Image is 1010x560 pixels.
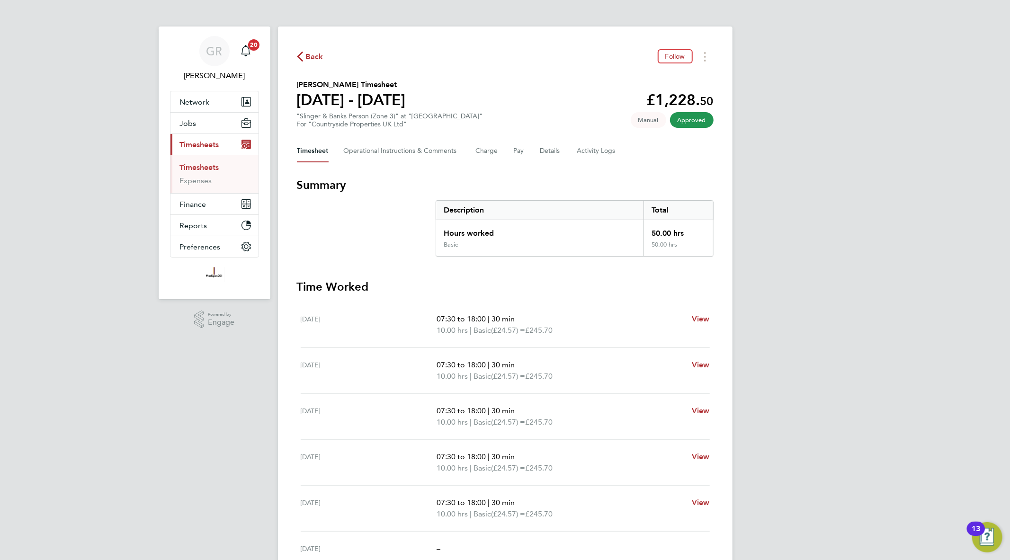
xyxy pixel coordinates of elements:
a: 20 [236,36,255,66]
span: 30 min [492,360,515,369]
span: This timesheet has been approved. [670,112,714,128]
span: Engage [208,319,234,327]
span: View [692,498,710,507]
span: Basic [474,462,491,474]
span: View [692,406,710,415]
button: Operational Instructions & Comments [344,140,461,162]
a: View [692,359,710,371]
div: 50.00 hrs [644,241,713,256]
h2: [PERSON_NAME] Timesheet [297,79,406,90]
a: Powered byEngage [194,311,234,329]
span: | [488,498,490,507]
span: 10.00 hrs [437,463,468,472]
span: Basic [474,371,491,382]
a: View [692,451,710,462]
h1: [DATE] - [DATE] [297,90,406,109]
button: Charge [476,140,499,162]
span: (£24.57) = [491,418,525,427]
h3: Time Worked [297,279,714,294]
span: | [470,418,472,427]
span: £245.70 [525,326,553,335]
span: Goncalo Rodrigues [170,70,259,81]
button: Pay [514,140,525,162]
span: 07:30 to 18:00 [437,498,486,507]
span: £245.70 [525,463,553,472]
a: View [692,497,710,508]
a: View [692,313,710,325]
span: View [692,452,710,461]
button: Preferences [170,236,259,257]
app-decimal: £1,228. [647,91,714,109]
a: Timesheets [180,163,219,172]
div: Description [436,201,644,220]
span: £245.70 [525,509,553,518]
button: Reports [170,215,259,236]
span: 30 min [492,314,515,323]
span: This timesheet was manually created. [631,112,666,128]
div: Timesheets [170,155,259,193]
span: View [692,314,710,323]
span: 30 min [492,406,515,415]
span: Basic [474,508,491,520]
span: 07:30 to 18:00 [437,452,486,461]
a: Expenses [180,176,212,185]
button: Activity Logs [577,140,617,162]
button: Finance [170,194,259,214]
span: Basic [474,417,491,428]
div: Total [644,201,713,220]
span: 20 [248,39,259,51]
span: GR [206,45,223,57]
nav: Main navigation [159,27,270,299]
div: 50.00 hrs [644,220,713,241]
span: | [470,326,472,335]
button: Timesheet [297,140,329,162]
span: Reports [180,221,207,230]
div: Summary [436,200,714,257]
div: [DATE] [301,313,437,336]
span: 10.00 hrs [437,509,468,518]
div: Basic [444,241,458,249]
span: – [437,544,440,553]
span: | [488,360,490,369]
span: (£24.57) = [491,326,525,335]
button: Details [540,140,562,162]
span: Back [306,51,323,62]
span: Finance [180,200,206,209]
span: 50 [700,94,714,108]
div: [DATE] [301,405,437,428]
span: View [692,360,710,369]
div: "Slinger & Banks Person (Zone 3)" at "[GEOGRAPHIC_DATA]" [297,112,483,128]
span: 07:30 to 18:00 [437,314,486,323]
a: Go to home page [170,267,259,282]
span: 30 min [492,452,515,461]
span: 10.00 hrs [437,372,468,381]
span: £245.70 [525,372,553,381]
span: (£24.57) = [491,463,525,472]
div: 13 [972,529,980,541]
span: 07:30 to 18:00 [437,406,486,415]
span: | [470,463,472,472]
button: Follow [658,49,693,63]
div: Hours worked [436,220,644,241]
span: Powered by [208,311,234,319]
span: | [488,314,490,323]
button: Timesheets Menu [697,49,714,64]
a: GR[PERSON_NAME] [170,36,259,81]
span: | [488,406,490,415]
span: Basic [474,325,491,336]
span: | [470,509,472,518]
span: Network [180,98,210,107]
span: 10.00 hrs [437,418,468,427]
span: Follow [665,52,685,61]
img: madigangill-logo-retina.png [204,267,225,282]
button: Network [170,91,259,112]
span: 30 min [492,498,515,507]
span: Jobs [180,119,197,128]
div: [DATE] [301,497,437,520]
h3: Summary [297,178,714,193]
span: £245.70 [525,418,553,427]
div: [DATE] [301,359,437,382]
span: 10.00 hrs [437,326,468,335]
span: (£24.57) = [491,509,525,518]
span: (£24.57) = [491,372,525,381]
